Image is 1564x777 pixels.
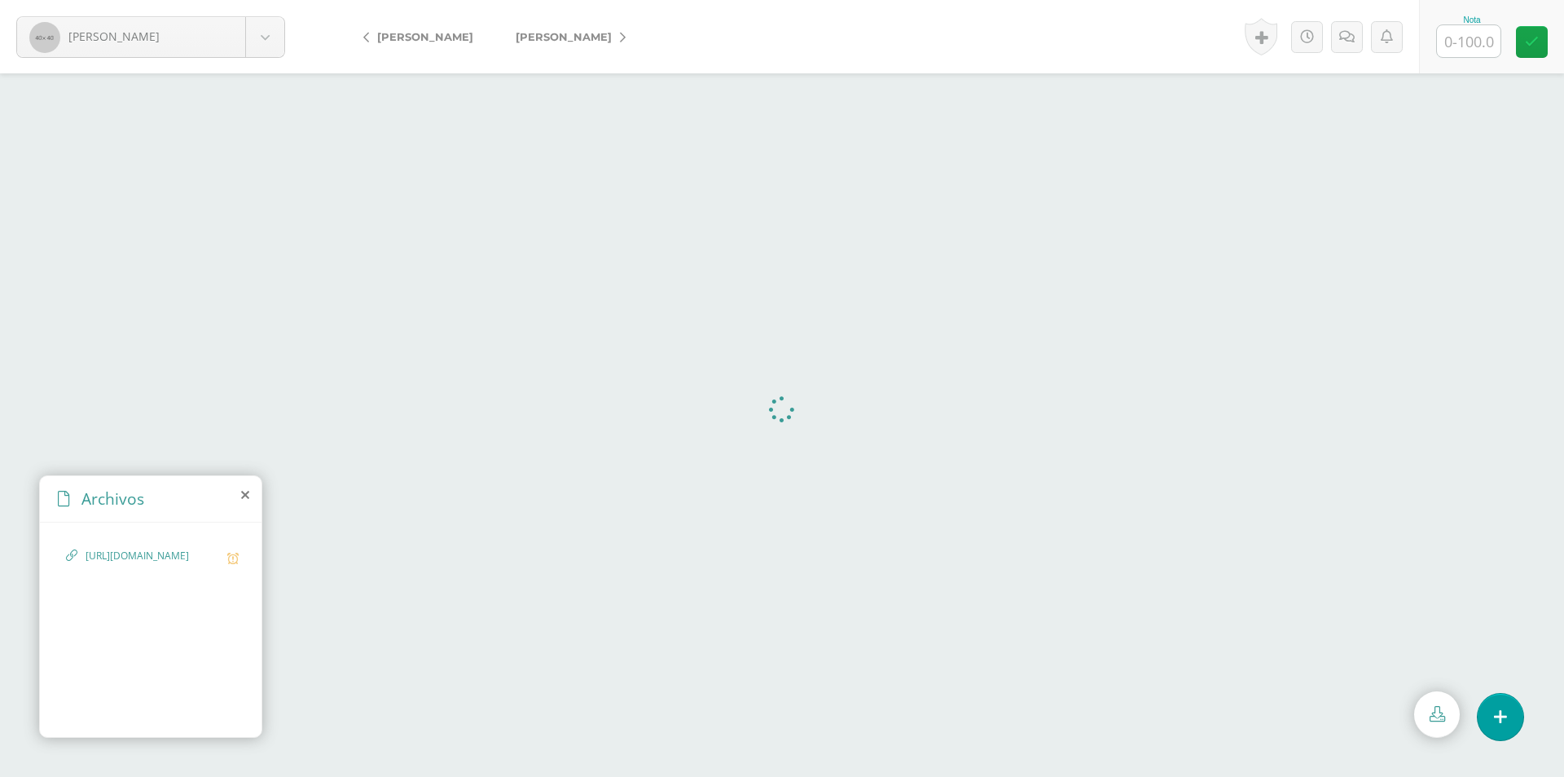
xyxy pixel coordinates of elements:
a: [PERSON_NAME] [350,17,494,56]
span: [URL][DOMAIN_NAME] [86,549,219,564]
span: Archivos [81,488,144,510]
span: [PERSON_NAME] [516,30,612,43]
input: 0-100.0 [1437,25,1500,57]
div: Nota [1436,15,1508,24]
a: [PERSON_NAME] [494,17,639,56]
img: 40x40 [29,22,60,53]
span: [PERSON_NAME] [68,29,160,44]
i: close [241,488,249,501]
span: [PERSON_NAME] [377,30,473,43]
a: [PERSON_NAME] [17,17,284,57]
